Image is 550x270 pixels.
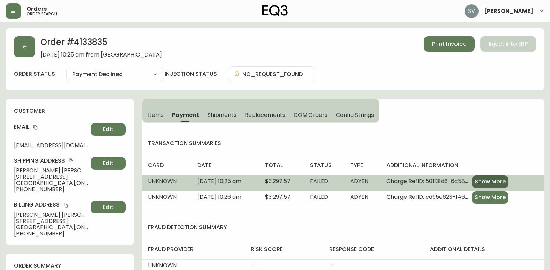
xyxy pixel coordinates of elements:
[148,162,186,169] h4: card
[14,174,88,180] span: [STREET_ADDRESS]
[329,261,334,269] span: —
[14,186,88,193] span: [PHONE_NUMBER]
[103,203,113,211] span: Edit
[310,162,339,169] h4: status
[472,191,508,204] button: Show More
[68,157,75,164] button: copy
[14,142,88,149] span: [EMAIL_ADDRESS][DOMAIN_NAME]
[62,202,69,209] button: copy
[27,6,47,12] span: Orders
[350,193,368,201] span: ADYEN
[103,126,113,133] span: Edit
[386,162,539,169] h4: additional information
[148,193,177,201] span: UNKNOWN
[32,124,39,131] button: copy
[197,162,254,169] h4: date
[475,178,506,186] span: Show More
[40,52,162,58] span: [DATE] 10:25 am from [GEOGRAPHIC_DATA]
[265,162,299,169] h4: total
[14,107,126,115] h4: customer
[432,40,466,48] span: Print Invoice
[103,159,113,167] span: Edit
[14,224,88,231] span: [GEOGRAPHIC_DATA] , ON , M4Y 2X6 , CA
[245,111,285,119] span: Replacements
[465,4,479,18] img: 0ef69294c49e88f033bcbeb13310b844
[14,231,88,237] span: [PHONE_NUMBER]
[197,193,241,201] span: [DATE] 10:26 am
[148,111,164,119] span: Items
[148,261,177,269] span: UNKNOWN
[142,224,544,231] h4: fraud detection summary
[386,178,469,185] span: Charge RefID: 501131d6-6c58-4253-be9f-ba7cf3b97600
[294,111,328,119] span: COM Orders
[265,193,291,201] span: $3,297.57
[472,175,508,188] button: Show More
[14,157,88,165] h4: Shipping Address
[475,194,506,201] span: Show More
[430,246,539,253] h4: additional details
[165,70,217,78] h4: injection status
[386,194,469,200] span: Charge RefID: cd95e623-f461-4d66-b8af-9e1855de4d6f
[91,201,126,213] button: Edit
[197,177,241,185] span: [DATE] 10:25 am
[91,123,126,136] button: Edit
[262,5,288,16] img: logo
[148,246,240,253] h4: fraud provider
[265,177,291,185] span: $3,297.57
[14,180,88,186] span: [GEOGRAPHIC_DATA] , ON , M5A 0E8 , CA
[27,12,57,16] h5: order search
[251,246,318,253] h4: risk score
[310,177,328,185] span: FAILED
[484,8,533,14] span: [PERSON_NAME]
[329,246,419,253] h4: response code
[172,111,199,119] span: Payment
[350,177,368,185] span: ADYEN
[350,162,375,169] h4: type
[14,123,88,131] h4: Email
[251,261,256,269] span: —
[40,36,162,52] h2: Order # 4133835
[142,140,544,147] h4: transaction summaries
[14,201,88,209] h4: Billing Address
[14,218,88,224] span: [STREET_ADDRESS]
[310,193,328,201] span: FAILED
[148,177,177,185] span: UNKNOWN
[424,36,475,52] button: Print Invoice
[14,167,88,174] span: [PERSON_NAME] [PERSON_NAME]
[336,111,374,119] span: Config Strings
[14,262,126,270] h4: order summary
[14,212,88,218] span: [PERSON_NAME] [PERSON_NAME]
[91,157,126,170] button: Edit
[208,111,237,119] span: Shipments
[14,70,55,78] label: order status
